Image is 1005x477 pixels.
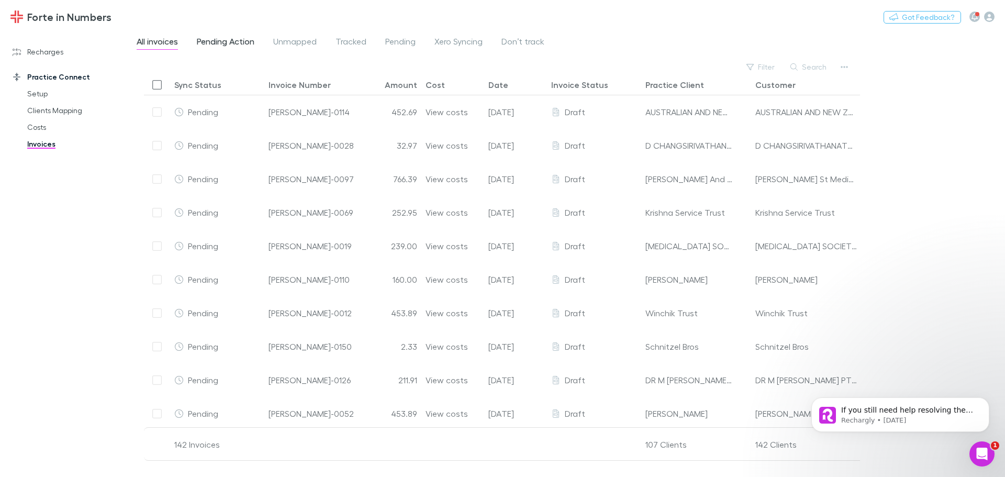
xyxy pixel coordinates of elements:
span: Pending [188,107,218,117]
div: [PERSON_NAME] [755,263,857,296]
div: Cost [426,80,445,90]
div: [PERSON_NAME] [645,263,708,296]
div: 2.33 [359,330,421,363]
span: Pending [385,36,416,50]
a: View costs [426,162,468,195]
span: Draft [565,107,585,117]
span: Draft [565,274,585,284]
div: 01 Sep 2025 [484,229,547,263]
span: Xero Syncing [434,36,483,50]
span: Draft [565,207,585,217]
div: 01 Sep 2025 [484,129,547,162]
button: Got Feedback? [884,11,961,24]
span: Unmapped [273,36,317,50]
div: 252.95 [359,196,421,229]
div: 452.69 [359,95,421,129]
span: Pending [188,174,218,184]
span: Draft [565,341,585,351]
div: AUSTRALIAN AND NEW ZEALAND SOCIETY OF NEURORADIOLOGY [755,95,857,128]
a: [PERSON_NAME]-0126 [269,363,351,396]
a: [PERSON_NAME]-0114 [269,95,350,128]
span: Pending [188,408,218,418]
span: Draft [565,375,585,385]
div: 01 Sep 2025 [484,330,547,363]
h3: Forte in Numbers [27,10,111,23]
div: View costs [426,229,468,262]
a: Costs [17,119,141,136]
div: AUSTRALIAN AND NEW ZEALAND SOCIETY OF NEURORADIOLOGY [645,95,733,128]
a: Invoices [17,136,141,152]
span: Tracked [336,36,366,50]
span: Draft [565,241,585,251]
div: [MEDICAL_DATA] SOCIETY OF AUSTRALASIA INCORPORATED [645,229,733,262]
div: 142 Clients [751,428,861,461]
div: Sync Status [174,80,221,90]
div: 01 Sep 2025 [484,296,547,330]
img: Forte in Numbers's Logo [10,10,23,23]
div: 453.89 [359,296,421,330]
a: View costs [426,263,468,296]
span: Pending [188,207,218,217]
span: Pending [188,274,218,284]
div: Date [488,80,508,90]
div: Practice Client [645,80,704,90]
div: View costs [426,129,468,162]
a: [PERSON_NAME]-0150 [269,330,352,363]
span: Don’t track [501,36,544,50]
span: Draft [565,174,585,184]
a: [PERSON_NAME]-0097 [269,162,354,195]
a: [PERSON_NAME]-0069 [269,196,353,229]
div: [PERSON_NAME] [645,397,708,430]
a: [PERSON_NAME]-0012 [269,296,352,329]
div: Invoice Number [269,80,331,90]
div: 239.00 [359,229,421,263]
div: 01 Sep 2025 [484,162,547,196]
div: [PERSON_NAME] St Medical Home Pty Ltd [755,162,857,195]
div: D CHANGSIRIVATHANATHAM & [PERSON_NAME] [645,129,733,162]
span: Pending [188,140,218,150]
a: View costs [426,397,468,430]
div: 01 Sep 2025 [484,196,547,229]
span: Draft [565,308,585,318]
div: 142 Invoices [170,428,264,461]
span: Pending [188,308,218,318]
div: 211.91 [359,363,421,397]
div: [PERSON_NAME]-0028 [269,129,354,162]
div: [PERSON_NAME] [755,397,857,430]
a: Forte in Numbers [4,4,118,29]
div: 453.89 [359,397,421,430]
a: View costs [426,296,468,329]
div: Schnitzel Bros [755,330,857,363]
div: 32.97 [359,129,421,162]
div: [MEDICAL_DATA] SOCIETY OF AUSTRALASIA INCORPORATED [755,229,857,262]
a: Clients Mapping [17,102,141,119]
div: 766.39 [359,162,421,196]
a: [PERSON_NAME]-0110 [269,263,350,296]
div: Invoice Status [551,80,608,90]
a: [PERSON_NAME]-0019 [269,229,352,262]
div: Winchik Trust [755,296,857,329]
span: 1 [991,441,999,450]
a: View costs [426,363,468,396]
span: Pending [188,375,218,385]
a: View costs [426,330,468,363]
div: Krishna Service Trust [755,196,857,229]
iframe: Intercom live chat [969,441,995,467]
div: 160.00 [359,263,421,296]
span: Draft [565,408,585,418]
a: Setup [17,85,141,102]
